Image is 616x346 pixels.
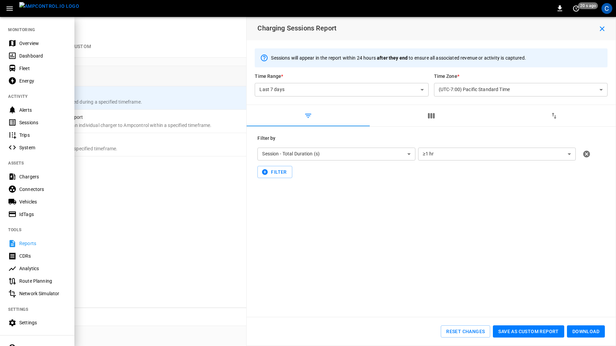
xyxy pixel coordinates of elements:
[19,144,66,151] div: System
[19,40,66,47] div: Overview
[19,78,66,84] div: Energy
[19,2,79,10] img: ampcontrol.io logo
[19,173,66,180] div: Chargers
[19,253,66,259] div: CDRs
[578,2,598,9] span: 20 s ago
[19,132,66,138] div: Trips
[19,198,66,205] div: Vehicles
[19,211,66,218] div: IdTags
[19,265,66,272] div: Analytics
[19,290,66,297] div: Network Simulator
[19,52,66,59] div: Dashboard
[19,65,66,72] div: Fleet
[19,240,66,247] div: Reports
[19,119,66,126] div: Sessions
[571,3,581,14] button: set refresh interval
[601,3,612,14] div: profile-icon
[19,319,66,326] div: Settings
[19,107,66,113] div: Alerts
[19,278,66,284] div: Route Planning
[19,186,66,193] div: Connectors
